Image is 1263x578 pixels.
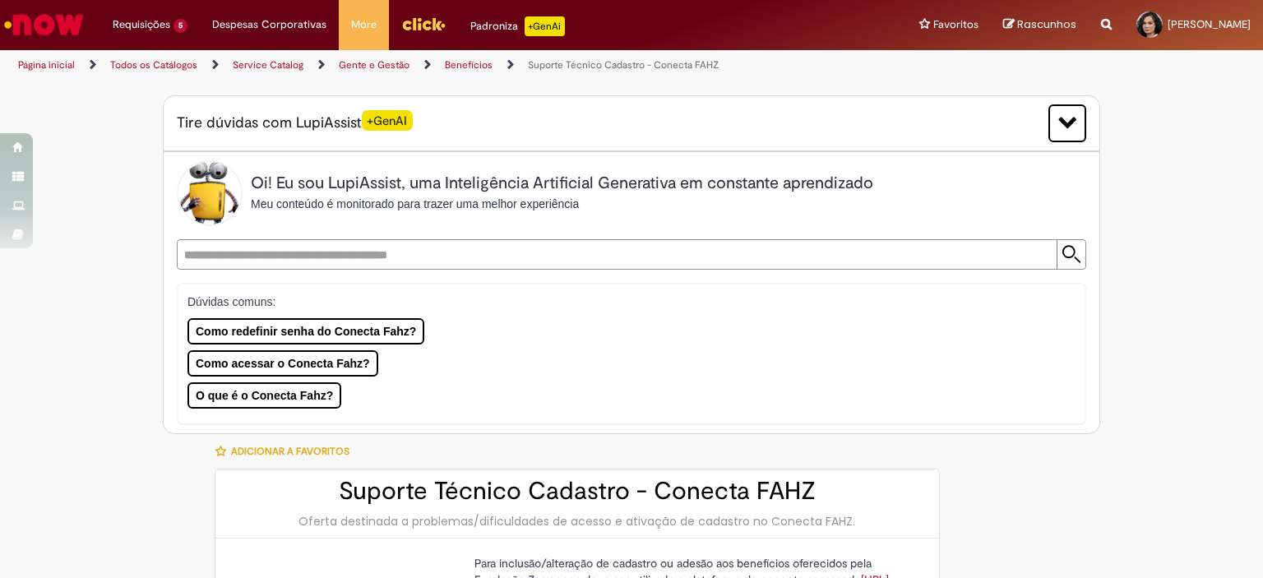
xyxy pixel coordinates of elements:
button: O que é o Conecta Fahz? [187,382,341,409]
a: Suporte Técnico Cadastro - Conecta FAHZ [528,58,719,72]
a: Página inicial [18,58,75,72]
span: Despesas Corporativas [212,16,326,33]
a: Gente e Gestão [339,58,409,72]
a: Rascunhos [1003,17,1076,33]
p: Dúvidas comuns: [187,294,1059,310]
img: ServiceNow [2,8,86,41]
ul: Trilhas de página [12,50,830,81]
img: Lupi [177,160,243,226]
span: 5 [173,19,187,33]
span: Rascunhos [1017,16,1076,32]
div: Padroniza [470,16,565,36]
a: Todos os Catálogos [110,58,197,72]
span: Requisições [113,16,170,33]
button: Como redefinir senha do Conecta Fahz? [187,318,424,344]
button: Como acessar o Conecta Fahz? [187,350,378,377]
p: +GenAi [525,16,565,36]
button: Adicionar a Favoritos [215,434,359,469]
span: Adicionar a Favoritos [231,445,349,458]
h2: Oi! Eu sou LupiAssist, uma Inteligência Artificial Generativa em constante aprendizado [251,174,873,192]
a: Benefícios [445,58,493,72]
span: +GenAI [362,110,413,131]
span: More [351,16,377,33]
span: [PERSON_NAME] [1168,17,1251,31]
span: Tire dúvidas com LupiAssist [177,113,413,133]
input: Submit [1057,240,1085,269]
a: Service Catalog [233,58,303,72]
h2: Suporte Técnico Cadastro - Conecta FAHZ [232,478,923,505]
span: Favoritos [933,16,978,33]
div: Oferta destinada a problemas/dificuldades de acesso e ativação de cadastro no Conecta FAHZ. [232,513,923,529]
span: Meu conteúdo é monitorado para trazer uma melhor experiência [251,197,579,210]
img: click_logo_yellow_360x200.png [401,12,446,36]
